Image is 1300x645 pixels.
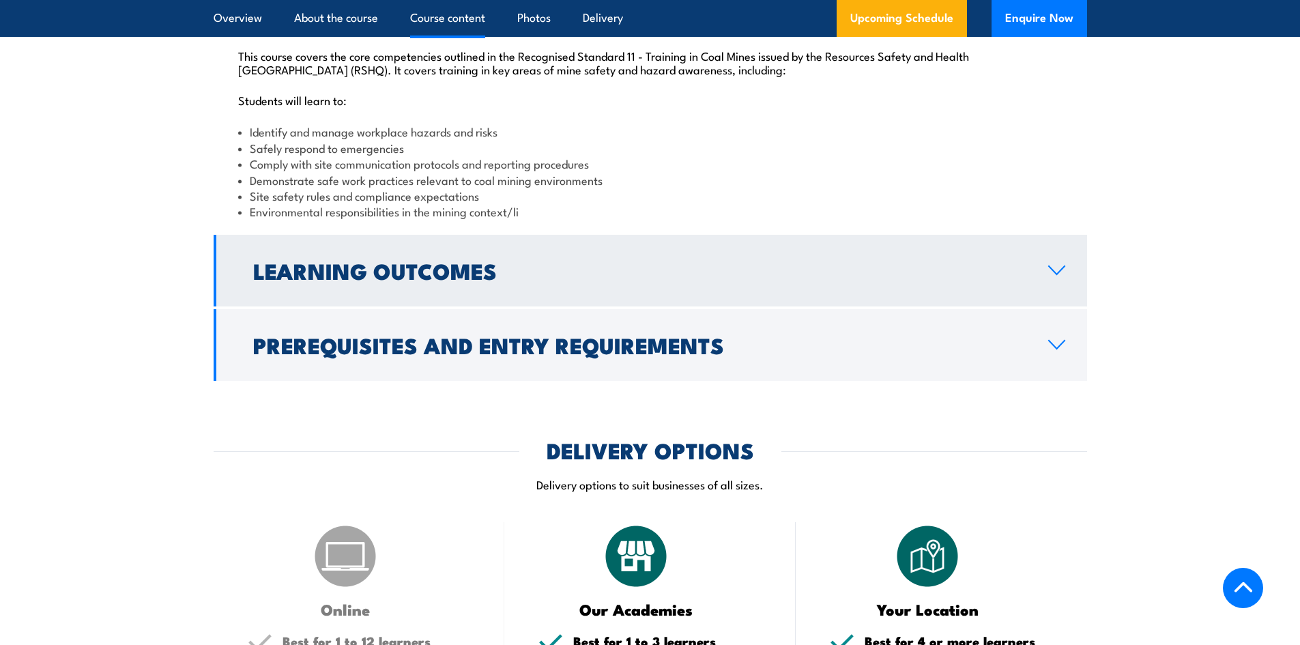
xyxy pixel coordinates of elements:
h3: Your Location [830,601,1026,617]
li: Site safety rules and compliance expectations [238,188,1063,203]
h2: Learning Outcomes [253,261,1026,280]
h3: Our Academies [538,601,734,617]
h3: Online [248,601,444,617]
li: Identify and manage workplace hazards and risks [238,124,1063,139]
p: Delivery options to suit businesses of all sizes. [214,476,1087,492]
h2: DELIVERY OPTIONS [547,440,754,459]
p: Students will learn to: [238,93,1063,106]
li: Safely respond to emergencies [238,140,1063,156]
li: Comply with site communication protocols and reporting procedures [238,156,1063,171]
a: Learning Outcomes [214,235,1087,306]
li: Environmental responsibilities in the mining context/li [238,203,1063,219]
h2: Prerequisites and Entry Requirements [253,335,1026,354]
a: Prerequisites and Entry Requirements [214,309,1087,381]
p: This course covers the core competencies outlined in the Recognised Standard 11 - Training in Coa... [238,48,1063,76]
li: Demonstrate safe work practices relevant to coal mining environments [238,172,1063,188]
